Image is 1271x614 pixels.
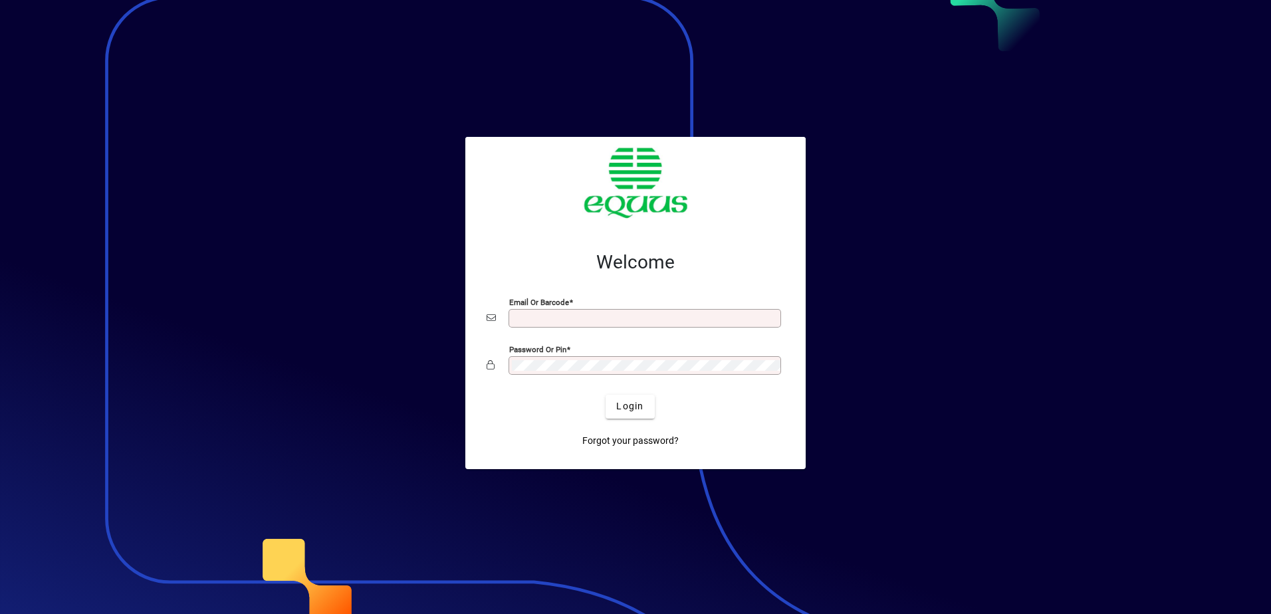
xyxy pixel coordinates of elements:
span: Login [616,399,643,413]
mat-label: Password or Pin [509,344,566,354]
h2: Welcome [487,251,784,274]
mat-label: Email or Barcode [509,297,569,306]
span: Forgot your password? [582,434,679,448]
button: Login [606,395,654,419]
a: Forgot your password? [577,429,684,453]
